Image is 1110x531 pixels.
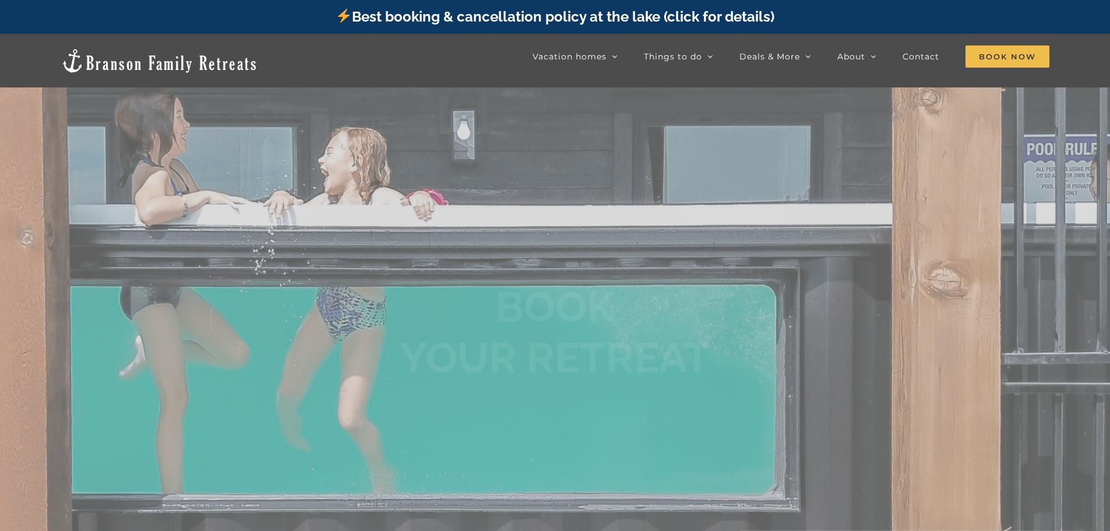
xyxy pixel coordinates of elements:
a: About [837,45,876,68]
img: Branson Family Retreats Logo [61,48,258,74]
span: Vacation homes [533,52,607,61]
a: Vacation homes [533,45,618,68]
span: About [837,52,865,61]
a: Best booking & cancellation policy at the lake (click for details) [336,8,774,25]
a: Book Now [965,45,1049,68]
nav: Main Menu [533,45,1049,68]
a: Deals & More [739,45,811,68]
img: ⚡️ [337,9,351,23]
a: Contact [903,45,939,68]
span: Things to do [644,52,702,61]
a: Things to do [644,45,713,68]
span: Deals & More [739,52,800,61]
span: Contact [903,52,939,61]
b: BOOK YOUR RETREAT [400,283,710,382]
